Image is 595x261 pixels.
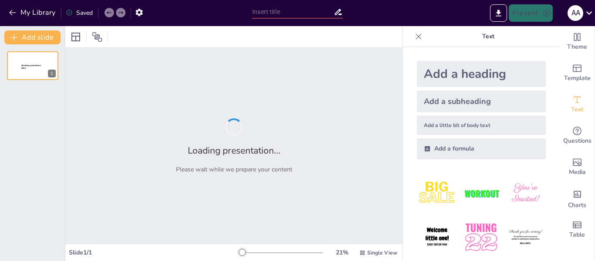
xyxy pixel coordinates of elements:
[252,6,334,18] input: Insert title
[568,201,586,210] span: Charts
[69,30,83,44] div: Layout
[417,217,457,258] img: 4.jpeg
[7,51,58,80] div: 1
[560,183,595,214] div: Add charts and graphs
[560,89,595,120] div: Add text boxes
[569,167,586,177] span: Media
[69,248,239,257] div: Slide 1 / 1
[417,116,546,135] div: Add a little bit of body text
[505,217,546,258] img: 6.jpeg
[564,74,591,83] span: Template
[92,32,102,42] span: Position
[563,136,592,146] span: Questions
[560,151,595,183] div: Add images, graphics, shapes or video
[560,120,595,151] div: Get real-time input from your audience
[568,5,583,21] div: A A
[176,165,292,174] p: Please wait while we prepare your content
[560,57,595,89] div: Add ready made slides
[66,9,93,17] div: Saved
[48,70,56,77] div: 1
[417,90,546,112] div: Add a subheading
[461,217,501,258] img: 5.jpeg
[4,30,61,44] button: Add slide
[7,6,59,20] button: My Library
[188,144,281,157] h2: Loading presentation...
[560,26,595,57] div: Change the overall theme
[417,173,457,214] img: 1.jpeg
[426,26,551,47] p: Text
[569,230,585,240] span: Table
[461,173,501,214] img: 2.jpeg
[571,105,583,114] span: Text
[417,138,546,159] div: Add a formula
[509,4,552,22] button: Present
[567,42,587,52] span: Theme
[21,64,41,69] span: Sendsteps presentation editor
[367,249,397,256] span: Single View
[505,173,546,214] img: 3.jpeg
[490,4,507,22] button: Export to PowerPoint
[331,248,352,257] div: 21 %
[417,61,546,87] div: Add a heading
[560,214,595,245] div: Add a table
[568,4,583,22] button: A A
